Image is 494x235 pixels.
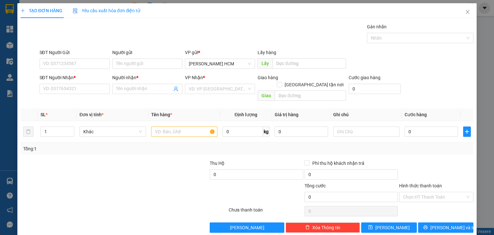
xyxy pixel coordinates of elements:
span: [PERSON_NAME] [375,224,410,231]
div: VP gửi [185,49,255,56]
button: save[PERSON_NAME] [361,222,417,233]
span: kg [263,127,270,137]
span: Trần Phú HCM [189,59,251,69]
span: Khác [83,127,142,136]
label: Hình thức thanh toán [399,183,442,188]
div: SĐT Người Gửi [40,49,110,56]
div: Người nhận [112,74,182,81]
label: Gán nhãn [367,24,387,29]
button: printer[PERSON_NAME] và In [418,222,474,233]
label: Cước giao hàng [349,75,380,80]
span: Yêu cầu xuất hóa đơn điện tử [73,8,141,13]
span: SL [41,112,46,117]
span: Đơn vị tính [79,112,104,117]
input: Dọc đường [272,58,346,69]
span: TẠO ĐƠN HÀNG [21,8,62,13]
span: Giá trị hàng [275,112,298,117]
input: VD: Bàn, Ghế [151,127,217,137]
input: 0 [275,127,328,137]
div: Tổng: 1 [23,145,191,152]
span: Tên hàng [151,112,172,117]
button: [PERSON_NAME] [210,222,284,233]
span: Cước hàng [405,112,427,117]
span: Lấy hàng [258,50,276,55]
span: Lấy [258,58,272,69]
span: printer [423,225,428,230]
img: icon [73,8,78,14]
span: user-add [173,86,178,91]
div: Chưa thanh toán [228,206,304,218]
span: save [368,225,373,230]
button: delete [23,127,33,137]
span: close [465,9,470,14]
span: Giao hàng [258,75,278,80]
th: Ghi chú [331,108,402,121]
span: Xóa Thông tin [312,224,340,231]
span: plus [463,129,471,134]
input: Ghi Chú [333,127,399,137]
span: delete [305,225,310,230]
span: [PERSON_NAME] [230,224,264,231]
div: Người gửi [112,49,182,56]
span: Phí thu hộ khách nhận trả [310,160,367,167]
span: Định lượng [234,112,257,117]
input: Cước giao hàng [349,84,401,94]
button: deleteXóa Thông tin [286,222,360,233]
button: plus [463,127,471,137]
span: Thu Hộ [210,161,224,166]
div: SĐT Người Nhận [40,74,110,81]
span: Giao [258,90,275,101]
span: VP Nhận [185,75,203,80]
span: plus [21,8,25,13]
input: Dọc đường [275,90,346,101]
span: [GEOGRAPHIC_DATA] tận nơi [282,81,346,88]
button: Close [459,3,477,21]
span: Tổng cước [305,183,326,188]
span: [PERSON_NAME] và In [430,224,475,231]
